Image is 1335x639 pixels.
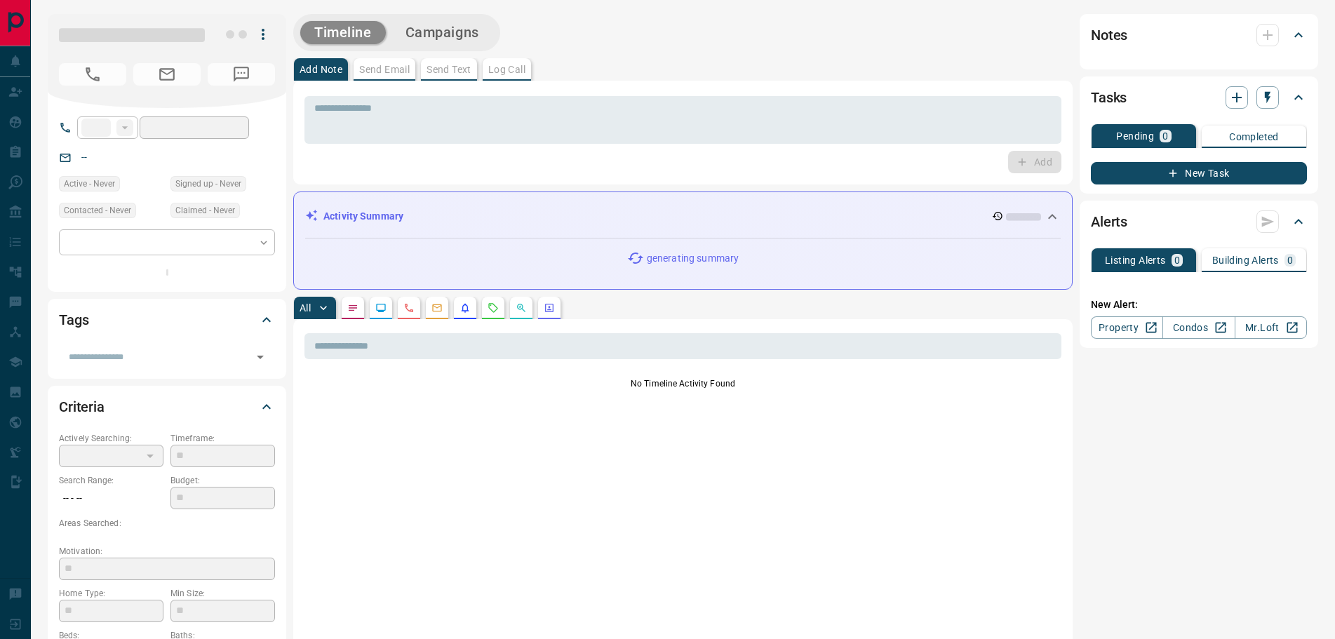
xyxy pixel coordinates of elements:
[170,474,275,487] p: Budget:
[1091,86,1127,109] h2: Tasks
[133,63,201,86] span: No Email
[1116,131,1154,141] p: Pending
[59,396,105,418] h2: Criteria
[300,65,342,74] p: Add Note
[1091,162,1307,184] button: New Task
[1105,255,1166,265] p: Listing Alerts
[59,303,275,337] div: Tags
[170,587,275,600] p: Min Size:
[544,302,555,314] svg: Agent Actions
[59,517,275,530] p: Areas Searched:
[300,21,386,44] button: Timeline
[304,377,1061,390] p: No Timeline Activity Found
[323,209,403,224] p: Activity Summary
[59,309,88,331] h2: Tags
[1287,255,1293,265] p: 0
[1235,316,1307,339] a: Mr.Loft
[1162,131,1168,141] p: 0
[59,390,275,424] div: Criteria
[431,302,443,314] svg: Emails
[459,302,471,314] svg: Listing Alerts
[647,251,739,266] p: generating summary
[347,302,358,314] svg: Notes
[175,177,241,191] span: Signed up - Never
[1229,132,1279,142] p: Completed
[1091,81,1307,114] div: Tasks
[1091,205,1307,238] div: Alerts
[1091,316,1163,339] a: Property
[175,203,235,217] span: Claimed - Never
[64,203,131,217] span: Contacted - Never
[59,432,163,445] p: Actively Searching:
[81,152,87,163] a: --
[1212,255,1279,265] p: Building Alerts
[403,302,415,314] svg: Calls
[1091,18,1307,52] div: Notes
[250,347,270,367] button: Open
[1162,316,1235,339] a: Condos
[300,303,311,313] p: All
[170,432,275,445] p: Timeframe:
[1091,24,1127,46] h2: Notes
[208,63,275,86] span: No Number
[1091,297,1307,312] p: New Alert:
[305,203,1061,229] div: Activity Summary
[375,302,387,314] svg: Lead Browsing Activity
[391,21,493,44] button: Campaigns
[516,302,527,314] svg: Opportunities
[1091,210,1127,233] h2: Alerts
[59,474,163,487] p: Search Range:
[59,587,163,600] p: Home Type:
[488,302,499,314] svg: Requests
[59,63,126,86] span: No Number
[59,545,275,558] p: Motivation:
[59,487,163,510] p: -- - --
[64,177,115,191] span: Active - Never
[1174,255,1180,265] p: 0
